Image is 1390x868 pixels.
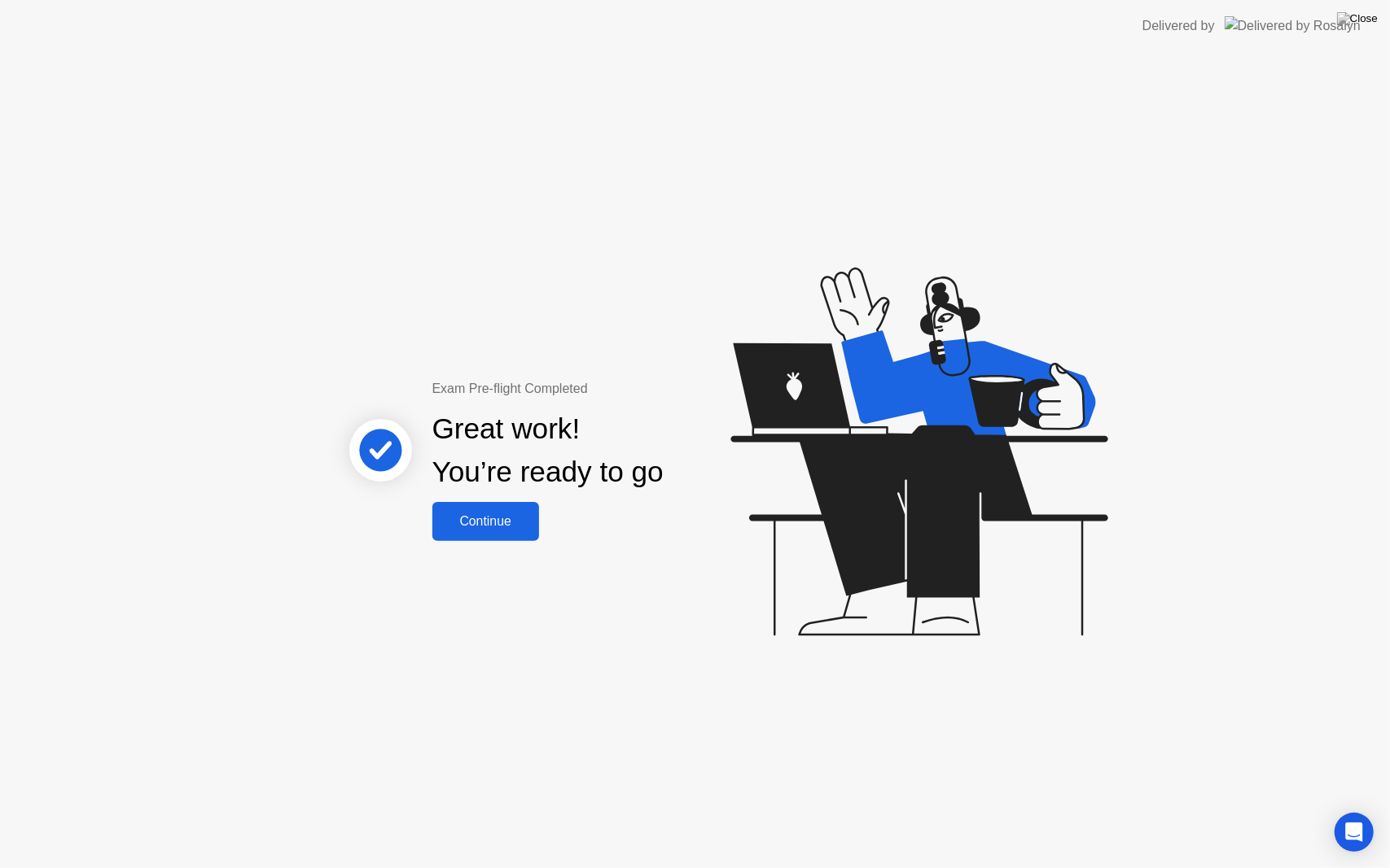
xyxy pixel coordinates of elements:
[432,408,664,494] div: Great work! You’re ready to go
[432,502,539,541] button: Continue
[1337,12,1378,25] img: Close
[432,379,769,399] div: Exam Pre-flight Completed
[437,514,534,529] div: Continue
[1142,16,1215,36] div: Delivered by
[1225,16,1361,35] img: Delivered by Rosalyn
[1335,813,1374,852] div: Open Intercom Messenger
